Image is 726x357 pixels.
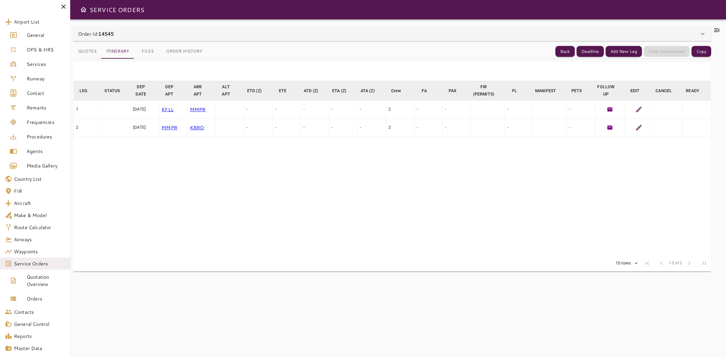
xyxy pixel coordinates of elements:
span: ETE [279,87,294,94]
div: - [445,106,468,112]
span: Country List [14,175,65,183]
span: FL [512,87,525,94]
span: Quotation Overview [27,273,65,288]
div: - [247,106,270,112]
button: Open drawer [77,4,90,16]
span: FA [422,87,434,94]
span: Waypoints [14,248,65,255]
div: FA [422,87,427,94]
div: ALT APT [218,83,234,98]
h6: SERVICE ORDERS [90,5,144,15]
div: [DATE] [133,124,156,130]
div: - [569,124,592,130]
div: - [445,124,468,130]
td: 2 [74,118,102,137]
span: Aircraft [14,200,65,207]
span: Services [27,60,65,68]
button: Back [555,46,575,57]
span: Frequencies [27,118,65,126]
div: ETE [279,87,286,94]
div: DEP APT [162,83,177,98]
span: Runway [27,75,65,82]
div: ETA (Z) [332,87,346,94]
span: Contact [27,89,65,97]
div: - [360,106,383,112]
p: Order Id: [78,30,114,37]
div: FIR (PERMITS) [473,83,494,98]
div: - [360,124,383,130]
div: - [332,124,355,130]
div: basic tabs example [73,44,207,59]
div: PAX [449,87,456,94]
span: Crew [391,87,409,94]
div: 10 rows [612,259,640,268]
span: ATD (Z) [304,87,326,94]
span: READY [686,87,707,94]
div: Crew [391,87,401,94]
div: PETS [571,87,582,94]
div: READY [686,87,699,94]
span: Reports [14,333,65,340]
span: Last Page [697,256,711,271]
div: ARR APT [190,83,206,98]
span: Route Calculator [14,224,65,231]
div: - [507,106,530,112]
div: ATA (Z) [361,87,375,94]
div: [DATE] [133,106,156,112]
span: Agents [27,148,65,155]
span: First Page [640,256,654,271]
span: FOLLOW UP [597,83,622,98]
div: 10 rows [614,261,633,266]
button: Copy [692,46,711,57]
p: KBRO [190,124,213,131]
span: PAX [449,87,464,94]
div: Order Id:14545 [73,27,711,41]
span: ATA (Z) [361,87,383,94]
div: MANIFEST [535,87,556,94]
div: ATD (Z) [304,87,318,94]
div: DEP DATE [133,83,149,98]
span: 1-2 of 2 [669,260,682,266]
span: Airport List [14,18,65,25]
span: OPS & HRS [27,46,65,53]
span: Make & Model [14,212,65,219]
div: ETD (Z) [247,87,262,94]
div: STATUS [104,87,120,94]
span: STATUS [104,87,128,94]
span: ETD (Z) [247,87,270,94]
span: ETA (Z) [332,87,354,94]
p: KFLL [162,106,185,113]
span: PETS [571,87,590,94]
div: - [303,124,327,130]
span: DEP DATE [133,83,157,98]
span: Airways [14,236,65,243]
span: ARR APT [190,83,214,98]
button: Quotes [73,44,101,59]
div: - [332,106,355,112]
div: - [569,106,592,112]
span: DEP APT [162,83,185,98]
span: LEG [80,87,95,94]
button: Files [134,44,161,59]
span: Contacts [14,308,65,316]
span: Procedures [27,133,65,140]
div: - [275,124,298,130]
div: FOLLOW UP [597,83,614,98]
div: CANCEL [656,87,672,94]
p: MMPR [162,124,185,131]
div: - [507,124,530,130]
span: FIR (PERMITS) [473,83,502,98]
span: Service Orders [14,260,65,267]
b: 14545 [98,30,114,37]
span: General Control [14,320,65,328]
div: - [303,106,327,112]
div: - [247,124,270,130]
span: MANIFEST [535,87,564,94]
button: Deadline [577,46,604,57]
span: Previous Page [654,256,669,271]
span: Next Page [682,256,697,271]
div: EDIT [630,87,640,94]
button: Generate Follow Up Email Template [605,123,614,132]
td: 1 [74,100,102,118]
span: General [27,31,65,39]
